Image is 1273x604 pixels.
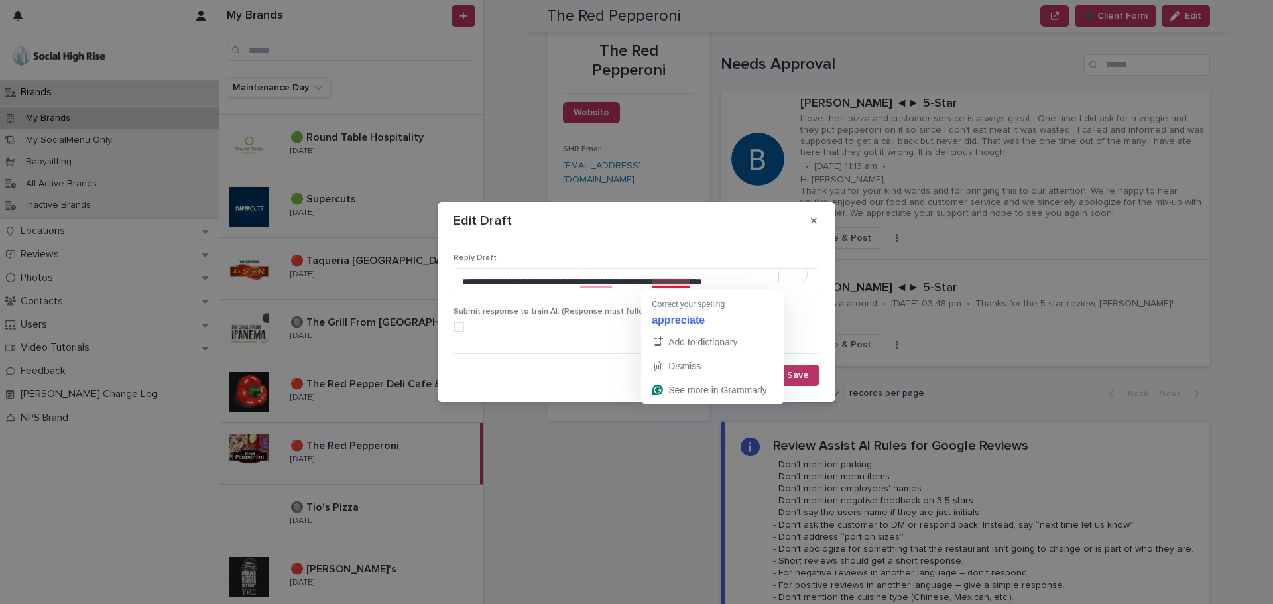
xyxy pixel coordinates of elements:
[787,371,809,380] span: Save
[454,308,686,316] span: Submit response to train AI. (Response must follow all rules.)
[454,254,497,262] span: Reply Draft
[763,365,819,386] button: Save
[454,268,819,296] textarea: To enrich screen reader interactions, please activate Accessibility in Grammarly extension settings
[454,213,512,229] p: Edit Draft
